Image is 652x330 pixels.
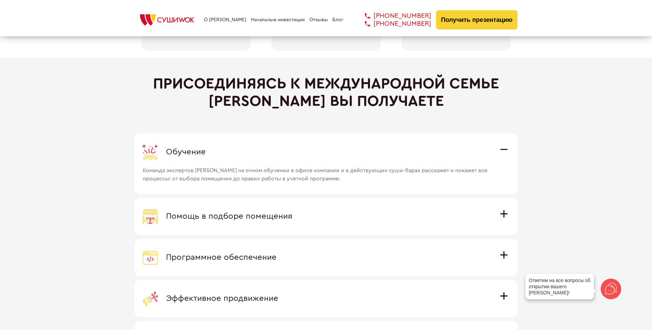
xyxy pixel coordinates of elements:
[309,17,328,23] a: Отзывы
[355,20,431,28] a: [PHONE_NUMBER]
[143,160,491,183] span: Команда экспертов [PERSON_NAME] на очном обучении в офисе компании и в действующих суши-барах рас...
[135,75,518,110] h2: Присоединяясь к международной семье [PERSON_NAME] вы получаете
[166,253,277,262] span: Программное обеспечение
[135,12,200,27] img: СУШИWOK
[355,12,431,20] a: [PHONE_NUMBER]
[332,17,343,23] a: Блог
[436,10,518,29] button: Получить презентацию
[166,148,206,156] span: Обучение
[166,294,278,303] span: Эффективное продвижение
[166,212,292,220] span: Помощь в подборе помещения
[251,17,305,23] a: Начальные инвестиции
[525,274,594,299] div: Ответим на все вопросы об открытии вашего [PERSON_NAME]!
[204,17,246,23] a: О [PERSON_NAME]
